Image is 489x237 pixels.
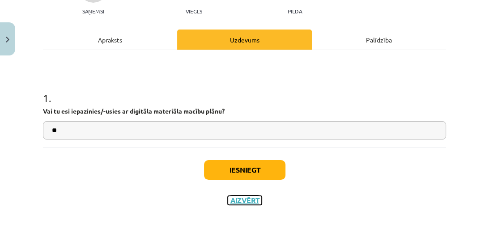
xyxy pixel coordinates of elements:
[288,8,302,14] p: pilda
[6,37,9,42] img: icon-close-lesson-0947bae3869378f0d4975bcd49f059093ad1ed9edebbc8119c70593378902aed.svg
[228,196,262,205] button: Aizvērt
[312,30,446,50] div: Palīdzība
[186,8,202,14] p: Viegls
[79,8,108,14] p: Saņemsi
[204,160,285,180] button: Iesniegt
[177,30,311,50] div: Uzdevums
[43,107,225,115] strong: Vai tu esi iepazinies/-usies ar digitāla materiāla macību plānu?
[43,30,177,50] div: Apraksts
[43,76,446,104] h1: 1 .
